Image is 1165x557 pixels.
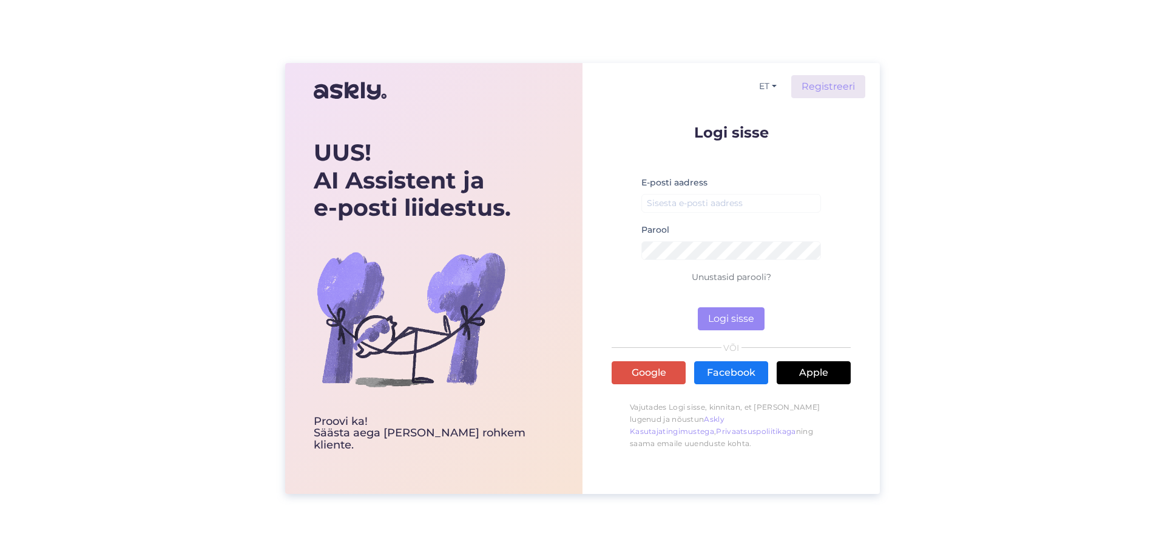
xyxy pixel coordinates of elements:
a: Facebook [694,361,768,384]
a: Unustasid parooli? [692,272,771,282]
a: Askly Kasutajatingimustega [630,415,724,436]
a: Apple [777,361,851,384]
div: UUS! AI Assistent ja e-posti liidestus. [314,139,554,222]
a: Registreeri [791,75,865,98]
span: VÕI [721,344,741,352]
div: Proovi ka! Säästa aega [PERSON_NAME] rohkem kliente. [314,416,554,452]
label: Parool [641,224,669,236]
img: bg-askly [314,222,508,416]
p: Logi sisse [612,125,851,140]
a: Privaatsuspoliitikaga [716,427,795,436]
label: E-posti aadress [641,176,707,189]
button: ET [754,78,782,95]
a: Google [612,361,686,384]
img: Askly [314,76,387,105]
input: Sisesta e-posti aadress [641,194,821,213]
p: Vajutades Logi sisse, kinnitan, et [PERSON_NAME] lugenud ja nõustun , ning saama emaile uuenduste... [612,395,851,456]
button: Logi sisse [698,307,765,330]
